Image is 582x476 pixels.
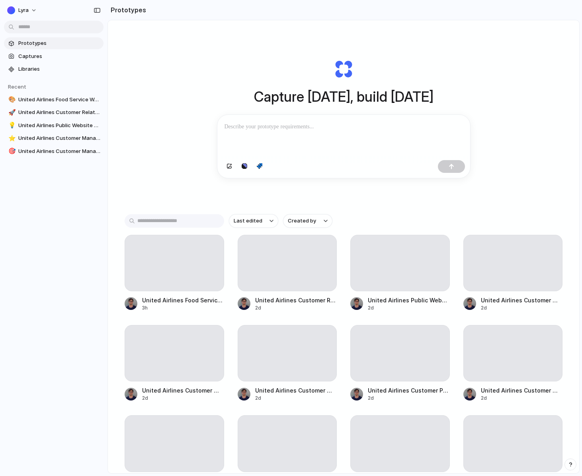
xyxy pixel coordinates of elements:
[125,235,224,312] a: United Airlines Food Service Website Design3h
[8,95,14,104] div: 🎨
[368,296,450,304] div: United Airlines Public Website Design
[18,147,100,155] span: United Airlines Customer Management Platform
[142,304,224,312] div: 3h
[8,121,14,130] div: 💡
[8,147,14,156] div: 🎯
[4,50,104,62] a: Captures
[283,214,332,228] button: Created by
[481,386,563,395] div: United Airlines Customer Management Platform
[4,106,104,118] a: 🚀United Airlines Customer Relationship Management Platform
[234,217,262,225] span: Last edited
[107,5,146,15] h2: Prototypes
[7,122,15,130] button: 💡
[18,108,100,116] span: United Airlines Customer Relationship Management Platform
[368,304,450,312] div: 2d
[142,386,224,395] div: United Airlines Customer Management Platform
[463,235,563,312] a: United Airlines Customer Management Platform2d
[142,395,224,402] div: 2d
[368,395,450,402] div: 2d
[18,39,100,47] span: Prototypes
[4,37,104,49] a: Prototypes
[8,108,14,117] div: 🚀
[350,235,450,312] a: United Airlines Public Website Design2d
[255,296,337,304] div: United Airlines Customer Relationship Management Platform
[18,96,100,104] span: United Airlines Food Service Website Design
[7,134,15,142] button: ⭐
[125,325,224,402] a: United Airlines Customer Management Platform2d
[142,296,224,304] div: United Airlines Food Service Website Design
[4,4,41,17] button: Lyra
[481,395,563,402] div: 2d
[4,63,104,75] a: Libraries
[229,214,278,228] button: Last edited
[18,6,29,14] span: Lyra
[4,145,104,157] a: 🎯United Airlines Customer Management Platform
[8,134,14,143] div: ⭐
[481,296,563,304] div: United Airlines Customer Management Platform
[254,86,434,107] h1: Capture [DATE], build [DATE]
[8,83,26,90] span: Recent
[7,147,15,155] button: 🎯
[255,386,337,395] div: United Airlines Customer Management Interface
[238,235,337,312] a: United Airlines Customer Relationship Management Platform2d
[255,395,337,402] div: 2d
[463,325,563,402] a: United Airlines Customer Management Platform2d
[238,325,337,402] a: United Airlines Customer Management Interface2d
[18,122,100,130] span: United Airlines Public Website Design
[7,96,15,104] button: 🎨
[481,304,563,312] div: 2d
[4,94,104,106] a: 🎨United Airlines Food Service Website Design
[4,120,104,132] a: 💡United Airlines Public Website Design
[18,134,100,142] span: United Airlines Customer Management Platform
[350,325,450,402] a: United Airlines Customer Portal2d
[288,217,316,225] span: Created by
[18,65,100,73] span: Libraries
[255,304,337,312] div: 2d
[368,386,450,395] div: United Airlines Customer Portal
[7,108,15,116] button: 🚀
[4,132,104,144] a: ⭐United Airlines Customer Management Platform
[18,52,100,60] span: Captures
